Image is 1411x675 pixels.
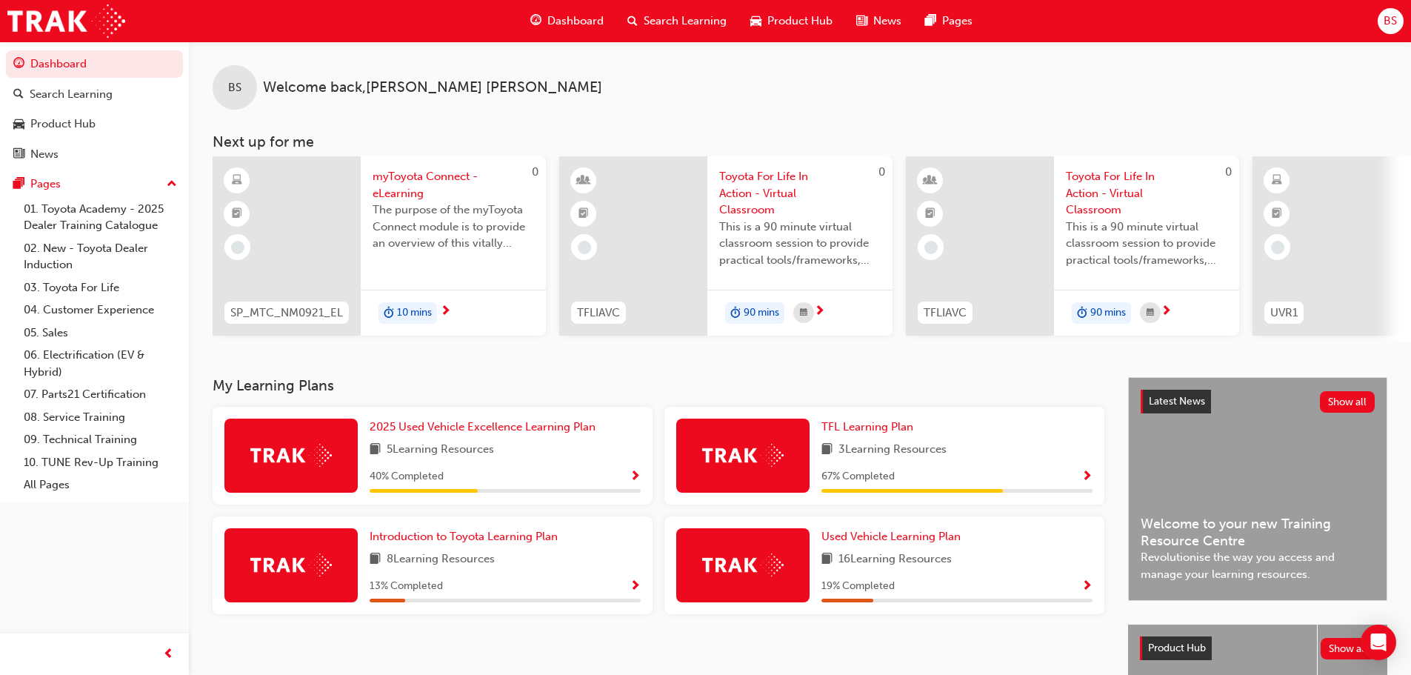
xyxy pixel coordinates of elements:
span: up-icon [167,175,177,194]
span: 2025 Used Vehicle Excellence Learning Plan [370,420,596,433]
a: pages-iconPages [913,6,984,36]
span: learningRecordVerb_NONE-icon [924,241,938,254]
span: This is a 90 minute virtual classroom session to provide practical tools/frameworks, behaviours a... [719,219,881,269]
a: TFL Learning Plan [821,419,919,436]
span: myToyota Connect - eLearning [373,168,534,202]
span: Revolutionise the way you access and manage your learning resources. [1141,549,1375,582]
span: pages-icon [925,12,936,30]
a: 08. Service Training [18,406,183,429]
h3: Next up for me [189,133,1411,150]
span: car-icon [750,12,761,30]
button: Show Progress [630,468,641,486]
span: 90 mins [744,305,779,322]
span: 0 [532,165,538,179]
span: 3 Learning Resources [838,441,947,459]
img: Trak [702,553,784,576]
button: Show Progress [630,577,641,596]
span: search-icon [13,88,24,102]
a: 01. Toyota Academy - 2025 Dealer Training Catalogue [18,198,183,237]
button: Show all [1320,391,1375,413]
button: BS [1378,8,1404,34]
a: news-iconNews [844,6,913,36]
div: Pages [30,176,61,193]
span: Welcome to your new Training Resource Centre [1141,516,1375,549]
a: 07. Parts21 Certification [18,383,183,406]
span: BS [1384,13,1397,30]
span: booktick-icon [232,205,242,224]
button: Pages [6,170,183,198]
span: duration-icon [1077,304,1087,323]
span: booktick-icon [578,205,589,224]
a: 04. Customer Experience [18,299,183,322]
a: 03. Toyota For Life [18,276,183,299]
span: next-icon [1161,305,1172,319]
a: 0TFLIAVCToyota For Life In Action - Virtual ClassroomThis is a 90 minute virtual classroom sessio... [559,156,893,336]
span: Pages [942,13,973,30]
span: News [873,13,901,30]
a: Product Hub [6,110,183,138]
span: 5 Learning Resources [387,441,494,459]
a: guage-iconDashboard [518,6,616,36]
span: guage-icon [530,12,541,30]
div: Product Hub [30,116,96,133]
span: news-icon [856,12,867,30]
span: Show Progress [630,580,641,593]
a: Latest NewsShow all [1141,390,1375,413]
span: Product Hub [1148,642,1206,654]
a: 05. Sales [18,322,183,345]
span: duration-icon [384,304,394,323]
a: 02. New - Toyota Dealer Induction [18,237,183,276]
a: 0SP_MTC_NM0921_ELmyToyota Connect - eLearningThe purpose of the myToyota Connect module is to pro... [213,156,546,336]
a: 09. Technical Training [18,428,183,451]
button: DashboardSearch LearningProduct HubNews [6,47,183,170]
span: 16 Learning Resources [838,551,952,569]
span: book-icon [370,551,381,569]
a: Search Learning [6,81,183,108]
span: 67 % Completed [821,468,895,485]
span: Show Progress [1081,580,1093,593]
a: All Pages [18,473,183,496]
span: 19 % Completed [821,578,895,595]
span: Used Vehicle Learning Plan [821,530,961,543]
span: This is a 90 minute virtual classroom session to provide practical tools/frameworks, behaviours a... [1066,219,1227,269]
span: learningRecordVerb_NONE-icon [231,241,244,254]
button: Show all [1321,638,1376,659]
span: prev-icon [163,645,174,664]
span: Toyota For Life In Action - Virtual Classroom [719,168,881,219]
a: search-iconSearch Learning [616,6,738,36]
span: BS [228,79,241,96]
img: Trak [7,4,125,38]
span: 13 % Completed [370,578,443,595]
button: Show Progress [1081,577,1093,596]
span: Dashboard [547,13,604,30]
a: 06. Electrification (EV & Hybrid) [18,344,183,383]
a: Latest NewsShow allWelcome to your new Training Resource CentreRevolutionise the way you access a... [1128,377,1387,601]
span: Toyota For Life In Action - Virtual Classroom [1066,168,1227,219]
img: Trak [250,553,332,576]
a: 10. TUNE Rev-Up Training [18,451,183,474]
a: Introduction to Toyota Learning Plan [370,528,564,545]
a: Product HubShow all [1140,636,1375,660]
span: Show Progress [1081,470,1093,484]
img: Trak [702,444,784,467]
span: TFL Learning Plan [821,420,913,433]
span: Latest News [1149,395,1205,408]
span: calendar-icon [1147,304,1154,322]
span: next-icon [814,305,825,319]
span: Search Learning [644,13,727,30]
div: Search Learning [30,86,113,103]
span: learningResourceType_ELEARNING-icon [232,171,242,190]
div: News [30,146,59,163]
span: guage-icon [13,58,24,71]
span: TFLIAVC [924,305,967,322]
span: 8 Learning Resources [387,551,495,569]
span: learningRecordVerb_NONE-icon [578,241,591,254]
span: booktick-icon [1272,205,1282,224]
span: Show Progress [630,470,641,484]
span: TFLIAVC [577,305,620,322]
button: Show Progress [1081,468,1093,486]
span: 90 mins [1090,305,1126,322]
span: 0 [1225,165,1232,179]
a: Used Vehicle Learning Plan [821,528,967,545]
